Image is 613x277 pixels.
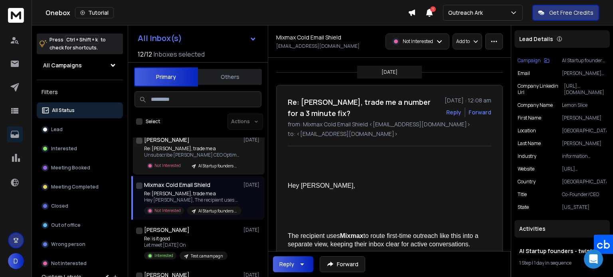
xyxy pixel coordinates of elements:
p: Lead [51,126,63,133]
h1: [PERSON_NAME] [144,136,190,144]
p: Out of office [51,222,81,228]
button: D [8,253,24,269]
p: [DATE] [382,69,397,75]
h3: Inboxes selected [154,49,205,59]
div: Activities [514,220,610,238]
button: Wrong person [37,236,123,252]
h1: All Inbox(s) [138,34,182,42]
button: Get Free Credits [532,5,599,21]
p: AI Startup founders - twist try [198,208,237,214]
h1: Re: [PERSON_NAME], trade me a number for a 3 minute fix? [288,96,440,119]
p: [GEOGRAPHIC_DATA] [562,128,607,134]
p: from: Mixmax Cold Email Shield <[EMAIL_ADDRESS][DOMAIN_NAME]> [288,120,491,128]
button: Not Interested [37,255,123,271]
p: Co-Founder/CEO [562,191,607,198]
div: Hey [PERSON_NAME], [288,182,485,190]
button: Primary [134,67,198,86]
h1: Mixmax Cold Email Shield [276,33,341,41]
p: AI Startup founders - twist try [562,57,607,64]
button: Meeting Booked [37,160,123,176]
button: Others [198,68,262,86]
h1: [PERSON_NAME] [144,226,190,234]
p: Last Name [518,140,541,147]
span: 1 Step [519,259,531,266]
p: [DATE] [243,227,261,233]
p: [URL][DOMAIN_NAME] [562,166,607,172]
div: Reply [279,260,294,268]
p: Email [518,70,530,77]
button: Reply [446,108,461,116]
p: website [518,166,534,172]
p: Unsubscribe [PERSON_NAME] CEO Optimize [144,152,240,158]
p: Not Interested [403,38,433,45]
p: [GEOGRAPHIC_DATA] [562,179,607,185]
p: First Name [518,115,541,121]
h1: AI Startup founders - twist try [519,247,605,255]
p: to: <[EMAIL_ADDRESS][DOMAIN_NAME]> [288,130,491,138]
p: Wrong person [51,241,85,248]
button: Tutorial [75,7,114,18]
button: Reply [273,256,313,272]
p: All Status [52,107,75,114]
p: [PERSON_NAME][EMAIL_ADDRESS][DOMAIN_NAME] [562,70,607,77]
label: Select [146,118,160,125]
div: Open Intercom Messenger [584,249,603,269]
button: All Status [37,102,123,118]
p: Press to check for shortcuts. [49,36,106,52]
div: | [519,260,605,266]
button: Out of office [37,217,123,233]
button: Forward [320,256,365,272]
p: Lead Details [519,35,553,43]
h1: Mixmax Cold Email Shield [144,181,210,189]
h3: Filters [37,86,123,98]
p: Outreach Ark [448,9,486,17]
p: [PERSON_NAME] [562,115,607,121]
span: 1 day in sequence [534,259,571,266]
p: Lemon Slice [562,102,607,108]
p: title [518,191,527,198]
p: Get Free Credits [549,9,593,17]
button: Meeting Completed [37,179,123,195]
p: information technology & services [562,153,607,159]
p: State [518,204,529,210]
p: Interested [51,145,77,152]
p: Let meet [DATE] On [144,242,227,248]
p: Interested [154,253,173,259]
button: All Inbox(s) [131,30,263,46]
p: Add to [456,38,470,45]
p: [DATE] : 12:08 am [445,96,491,104]
p: industry [518,153,536,159]
p: Country [518,179,536,185]
p: Campaign [518,57,541,64]
span: 12 / 12 [138,49,152,59]
p: Company Name [518,102,553,108]
button: Campaign [518,57,550,64]
p: Meeting Completed [51,184,99,190]
p: Not Interested [154,163,181,169]
p: [EMAIL_ADDRESS][DOMAIN_NAME] [276,43,360,49]
button: Lead [37,122,123,138]
p: Meeting Booked [51,165,90,171]
p: Test camampagn [191,253,223,259]
button: All Campaigns [37,57,123,73]
p: Closed [51,203,68,209]
p: Company Linkedin Url [518,83,564,96]
div: Onebox [45,7,408,18]
p: [DATE] [243,182,261,188]
button: Interested [37,141,123,157]
button: Closed [37,198,123,214]
p: [URL][DOMAIN_NAME] [564,83,607,96]
div: Forward [469,108,491,116]
span: Ctrl + Shift + k [65,35,99,44]
p: [PERSON_NAME] [562,140,607,147]
p: Re: [PERSON_NAME], trade me a [144,145,240,152]
p: Hey [PERSON_NAME], The recipient uses Mixmax [144,197,240,203]
strong: Mixmax [340,232,364,239]
span: 1 [430,6,436,12]
div: The recipient uses to route first-time outreach like this into a separate view, keeping their inb... [288,232,485,249]
p: AI Startup founders - twist try [198,163,237,169]
p: Not Interested [51,260,87,267]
